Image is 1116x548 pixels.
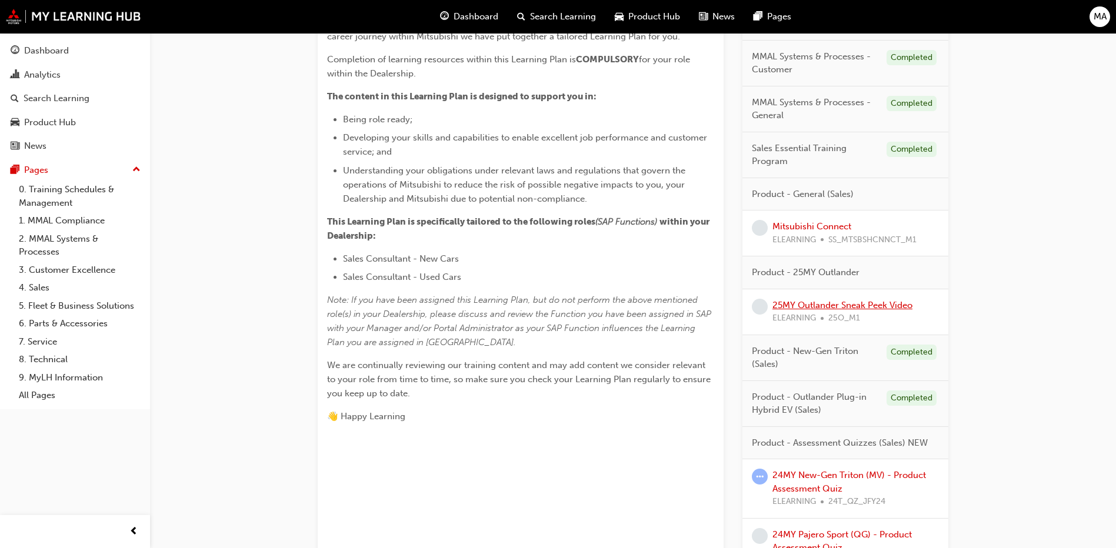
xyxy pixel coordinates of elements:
span: news-icon [11,141,19,152]
a: 8. Technical [14,350,145,369]
span: Product - 25MY Outlander [752,266,860,279]
span: learningRecordVerb_NONE-icon [752,528,768,544]
span: car-icon [11,118,19,128]
span: Sales Consultant - New Cars [343,253,459,264]
a: 6. Parts & Accessories [14,315,145,333]
a: pages-iconPages [744,5,801,29]
div: Pages [24,163,48,177]
span: ELEARNING [772,495,816,509]
span: MMAL Systems & Processes - Customer [752,50,877,76]
a: Analytics [5,64,145,86]
span: ELEARNING [772,312,816,325]
a: 3. Customer Excellence [14,261,145,279]
span: 👋 Happy Learning [327,411,405,422]
span: Understanding your obligations under relevant laws and regulations that govern the operations of ... [343,165,688,204]
span: The content in this Learning Plan is designed to support you in: [327,91,597,102]
a: 24MY New-Gen Triton (MV) - Product Assessment Quiz [772,470,926,494]
div: Analytics [24,68,61,82]
img: mmal [6,9,141,24]
span: At Mitsubishi we care about your learning, development and growth. To support you and your career... [327,17,712,42]
a: All Pages [14,386,145,405]
a: 25MY Outlander Sneak Peek Video [772,300,912,310]
a: Product Hub [5,112,145,133]
span: 25O_M1 [828,312,860,325]
span: chart-icon [11,70,19,81]
div: Product Hub [24,116,76,129]
div: Completed [887,142,937,158]
span: We are continually reviewing our training content and may add content we consider relevant to you... [327,360,713,399]
a: 9. MyLH Information [14,369,145,387]
span: Being role ready; [343,114,412,125]
span: learningRecordVerb_NONE-icon [752,299,768,315]
div: Completed [887,96,937,112]
a: 5. Fleet & Business Solutions [14,297,145,315]
a: 7. Service [14,333,145,351]
span: News [712,10,735,24]
span: 24T_QZ_JFY24 [828,495,885,509]
span: pages-icon [754,9,762,24]
a: 1. MMAL Compliance [14,212,145,230]
a: 4. Sales [14,279,145,297]
a: car-iconProduct Hub [605,5,689,29]
span: Developing your skills and capabilities to enable excellent job performance and customer service;... [343,132,709,157]
span: for your role within the Dealership. [327,54,692,79]
span: pages-icon [11,165,19,176]
span: Product - General (Sales) [752,188,854,201]
span: car-icon [615,9,624,24]
span: (SAP Functions) [595,216,657,227]
span: Product - Outlander Plug-in Hybrid EV (Sales) [752,390,877,417]
span: guage-icon [440,9,449,24]
span: Product - New-Gen Triton (Sales) [752,345,877,371]
a: Mitsubishi Connect [772,221,851,232]
span: Product - Assessment Quizzes (Sales) NEW [752,436,928,450]
a: Dashboard [5,40,145,62]
span: search-icon [11,93,19,104]
span: search-icon [517,9,525,24]
span: Search Learning [530,10,596,24]
a: 0. Training Schedules & Management [14,181,145,212]
span: within your Dealership: [327,216,711,241]
div: Search Learning [24,92,89,105]
span: Note: If you have been assigned this Learning Plan, but do not perform the above mentioned role(s... [327,295,714,347]
span: MMAL Systems & Processes - General [752,96,877,122]
span: news-icon [699,9,708,24]
span: SS_MTSBSHCNNCT_M1 [828,233,917,247]
div: Completed [887,50,937,66]
a: 2. MMAL Systems & Processes [14,230,145,261]
span: guage-icon [11,46,19,56]
button: MA [1090,6,1110,27]
button: Pages [5,159,145,181]
a: News [5,135,145,157]
a: Search Learning [5,88,145,109]
button: DashboardAnalyticsSearch LearningProduct HubNews [5,38,145,159]
a: guage-iconDashboard [431,5,508,29]
div: News [24,139,46,153]
span: Dashboard [454,10,498,24]
span: Completion of learning resources within this Learning Plan is [327,54,576,65]
span: COMPULSORY [576,54,639,65]
span: This Learning Plan is specifically tailored to the following roles [327,216,595,227]
span: learningRecordVerb_NONE-icon [752,220,768,236]
a: news-iconNews [689,5,744,29]
span: learningRecordVerb_ATTEMPT-icon [752,469,768,484]
span: ELEARNING [772,233,816,247]
span: Pages [767,10,791,24]
div: Completed [887,345,937,360]
span: MA [1094,10,1107,24]
div: Dashboard [24,44,69,58]
span: Sales Essential Training Program [752,142,877,168]
a: search-iconSearch Learning [508,5,605,29]
div: Completed [887,390,937,406]
span: prev-icon [129,524,138,539]
span: Sales Consultant - Used Cars [343,272,461,282]
span: Product Hub [628,10,680,24]
span: up-icon [132,162,141,178]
